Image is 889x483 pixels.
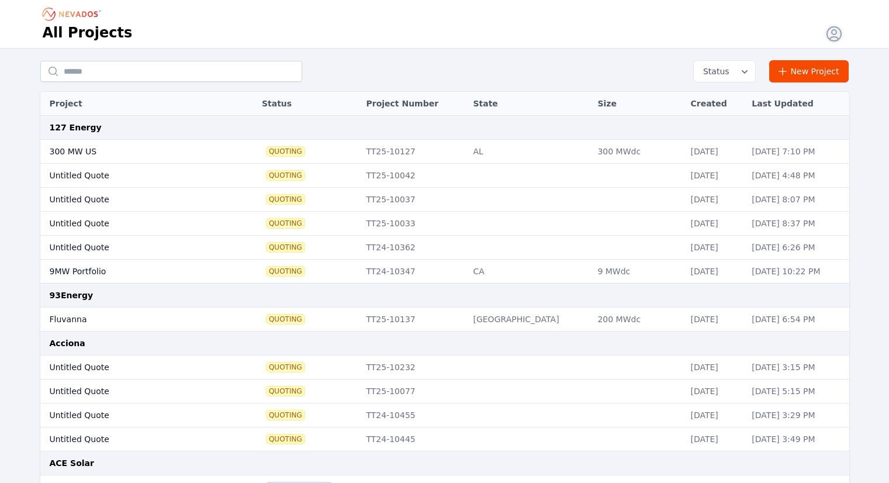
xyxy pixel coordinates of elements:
[684,140,746,164] td: [DATE]
[256,92,361,116] th: Status
[360,356,467,379] td: TT25-10232
[40,427,226,451] td: Untitled Quote
[360,92,467,116] th: Project Number
[769,60,849,82] a: New Project
[360,188,467,212] td: TT25-10037
[40,308,849,332] tr: FluvannaQuotingTT25-10137[GEOGRAPHIC_DATA]200 MWdc[DATE][DATE] 6:54 PM
[40,403,849,427] tr: Untitled QuoteQuotingTT24-10455[DATE][DATE] 3:29 PM
[40,260,226,284] td: 9MW Portfolio
[360,308,467,332] td: TT25-10137
[591,260,684,284] td: 9 MWdc
[684,308,746,332] td: [DATE]
[467,92,591,116] th: State
[746,308,849,332] td: [DATE] 6:54 PM
[591,92,684,116] th: Size
[698,65,729,77] span: Status
[40,164,226,188] td: Untitled Quote
[267,410,305,420] span: Quoting
[684,188,746,212] td: [DATE]
[746,379,849,403] td: [DATE] 5:15 PM
[40,403,226,427] td: Untitled Quote
[360,260,467,284] td: TT24-10347
[40,379,849,403] tr: Untitled QuoteQuotingTT25-10077[DATE][DATE] 5:15 PM
[746,356,849,379] td: [DATE] 3:15 PM
[267,219,305,228] span: Quoting
[684,164,746,188] td: [DATE]
[746,212,849,236] td: [DATE] 8:37 PM
[267,387,305,396] span: Quoting
[40,356,226,379] td: Untitled Quote
[684,212,746,236] td: [DATE]
[746,427,849,451] td: [DATE] 3:49 PM
[591,140,684,164] td: 300 MWdc
[360,379,467,403] td: TT25-10077
[684,427,746,451] td: [DATE]
[40,188,849,212] tr: Untitled QuoteQuotingTT25-10037[DATE][DATE] 8:07 PM
[467,140,591,164] td: AL
[267,434,305,444] span: Quoting
[267,147,305,156] span: Quoting
[40,116,849,140] td: 127 Energy
[40,140,849,164] tr: 300 MW USQuotingTT25-10127AL300 MWdc[DATE][DATE] 7:10 PM
[746,260,849,284] td: [DATE] 10:22 PM
[40,308,226,332] td: Fluvanna
[40,236,226,260] td: Untitled Quote
[694,61,755,82] button: Status
[267,195,305,204] span: Quoting
[40,212,226,236] td: Untitled Quote
[40,188,226,212] td: Untitled Quote
[746,236,849,260] td: [DATE] 6:26 PM
[40,140,226,164] td: 300 MW US
[40,92,226,116] th: Project
[40,212,849,236] tr: Untitled QuoteQuotingTT25-10033[DATE][DATE] 8:37 PM
[43,23,133,42] h1: All Projects
[684,403,746,427] td: [DATE]
[467,308,591,332] td: [GEOGRAPHIC_DATA]
[40,332,849,356] td: Acciona
[43,5,105,23] nav: Breadcrumb
[746,188,849,212] td: [DATE] 8:07 PM
[267,363,305,372] span: Quoting
[40,356,849,379] tr: Untitled QuoteQuotingTT25-10232[DATE][DATE] 3:15 PM
[40,164,849,188] tr: Untitled QuoteQuotingTT25-10042[DATE][DATE] 4:48 PM
[684,92,746,116] th: Created
[360,427,467,451] td: TT24-10445
[360,403,467,427] td: TT24-10455
[267,243,305,252] span: Quoting
[467,260,591,284] td: CA
[267,315,305,324] span: Quoting
[40,379,226,403] td: Untitled Quote
[360,164,467,188] td: TT25-10042
[684,260,746,284] td: [DATE]
[40,236,849,260] tr: Untitled QuoteQuotingTT24-10362[DATE][DATE] 6:26 PM
[746,92,849,116] th: Last Updated
[684,356,746,379] td: [DATE]
[746,140,849,164] td: [DATE] 7:10 PM
[360,212,467,236] td: TT25-10033
[40,451,849,475] td: ACE Solar
[746,403,849,427] td: [DATE] 3:29 PM
[267,267,305,276] span: Quoting
[40,427,849,451] tr: Untitled QuoteQuotingTT24-10445[DATE][DATE] 3:49 PM
[360,236,467,260] td: TT24-10362
[591,308,684,332] td: 200 MWdc
[684,236,746,260] td: [DATE]
[267,171,305,180] span: Quoting
[684,379,746,403] td: [DATE]
[40,284,849,308] td: 93Energy
[360,140,467,164] td: TT25-10127
[746,164,849,188] td: [DATE] 4:48 PM
[40,260,849,284] tr: 9MW PortfolioQuotingTT24-10347CA9 MWdc[DATE][DATE] 10:22 PM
